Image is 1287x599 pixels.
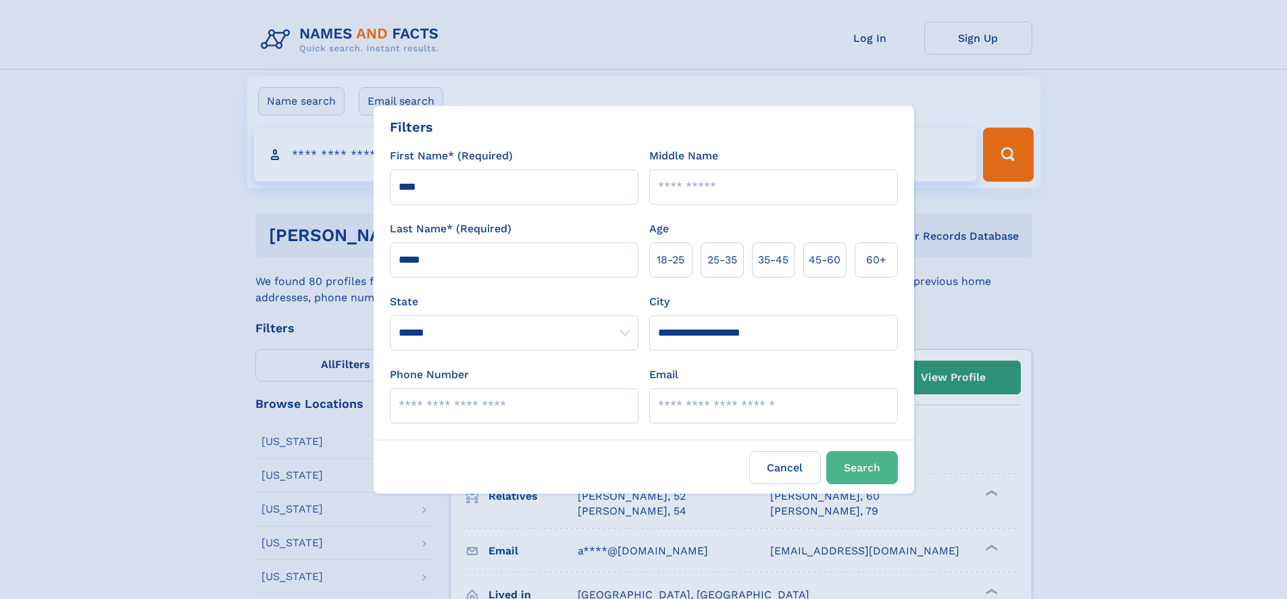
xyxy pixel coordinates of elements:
label: Email [649,367,678,383]
label: State [390,294,638,310]
label: Last Name* (Required) [390,221,511,237]
label: Cancel [749,451,821,484]
span: 45‑60 [809,252,840,268]
span: 25‑35 [707,252,737,268]
span: 18‑25 [657,252,684,268]
label: First Name* (Required) [390,148,513,164]
div: Filters [390,117,433,137]
span: 60+ [866,252,886,268]
label: Middle Name [649,148,718,164]
span: 35‑45 [758,252,788,268]
label: Phone Number [390,367,469,383]
label: Age [649,221,669,237]
button: Search [826,451,898,484]
label: City [649,294,670,310]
